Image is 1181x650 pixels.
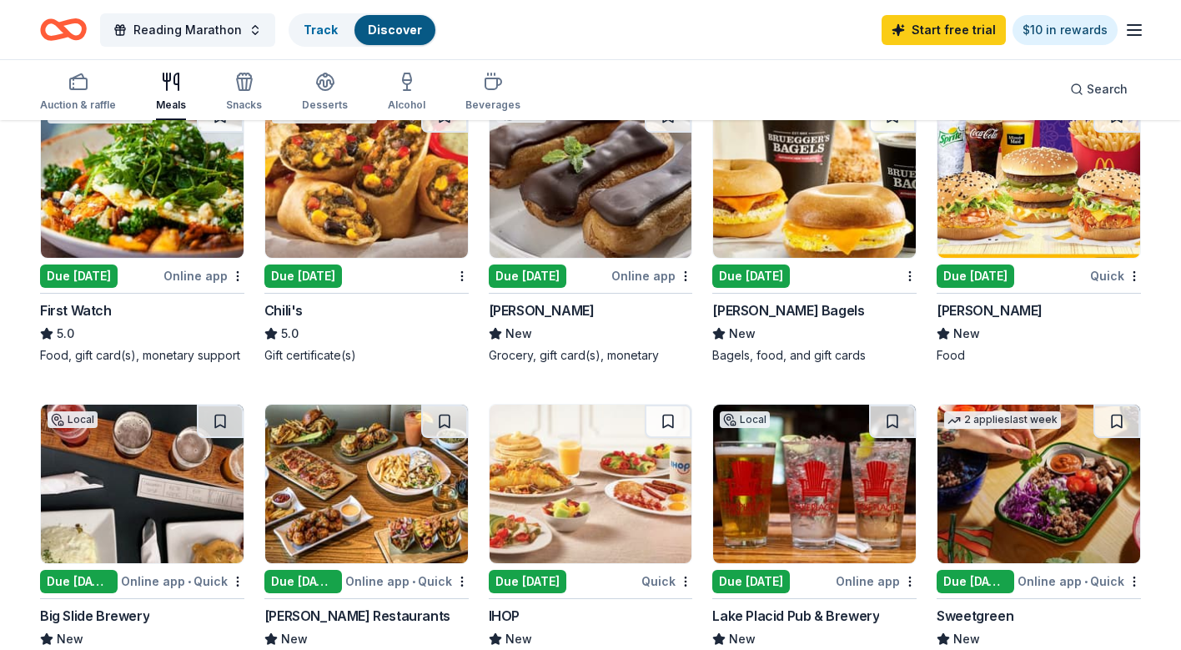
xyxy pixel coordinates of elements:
div: Beverages [465,98,520,112]
div: 2 applies last week [944,411,1061,429]
span: 5.0 [281,324,299,344]
button: Beverages [465,65,520,120]
div: Quick [1090,265,1141,286]
a: $10 in rewards [1013,15,1118,45]
span: New [729,629,756,649]
button: Desserts [302,65,348,120]
div: Online app Quick [121,571,244,592]
img: Image for IHOP [490,405,692,563]
div: Due [DATE] [264,265,342,288]
div: IHOP [489,606,520,626]
div: Online app Quick [1018,571,1141,592]
a: Image for Bruegger's BagelsDue [DATE][PERSON_NAME] BagelsNewBagels, food, and gift cards [712,98,917,364]
a: Image for Chili's1 applylast weekDue [DATE]Chili's5.0Gift certificate(s) [264,98,469,364]
a: Image for King KullenLocalDue [DATE]Online app[PERSON_NAME]NewGrocery, gift card(s), monetary [489,98,693,364]
div: [PERSON_NAME] [489,300,595,320]
div: Big Slide Brewery [40,606,149,626]
div: Local [48,411,98,428]
div: Gift certificate(s) [264,347,469,364]
button: Reading Marathon [100,13,275,47]
div: Snacks [226,98,262,112]
div: Sweetgreen [937,606,1013,626]
img: Image for McDonald's [937,99,1140,258]
div: Auction & raffle [40,98,116,112]
div: Due [DATE] [40,570,118,593]
div: [PERSON_NAME] Bagels [712,300,864,320]
button: Alcohol [388,65,425,120]
div: Grocery, gift card(s), monetary [489,347,693,364]
img: Image for First Watch [41,99,244,258]
a: Image for McDonald'sDue [DATE]Quick[PERSON_NAME]NewFood [937,98,1141,364]
div: Bagels, food, and gift cards [712,347,917,364]
span: • [412,575,415,588]
div: Due [DATE] [937,570,1014,593]
img: Image for Lake Placid Pub & Brewery [713,405,916,563]
div: [PERSON_NAME] Restaurants [264,606,450,626]
div: Alcohol [388,98,425,112]
button: TrackDiscover [289,13,437,47]
img: Image for Big Slide Brewery [41,405,244,563]
div: Due [DATE] [489,570,566,593]
span: New [729,324,756,344]
div: Due [DATE] [489,265,566,288]
div: Due [DATE] [712,570,790,593]
div: Online app [163,265,244,286]
button: Auction & raffle [40,65,116,120]
div: Online app [836,571,917,592]
div: Online app Quick [345,571,469,592]
div: Lake Placid Pub & Brewery [712,606,879,626]
img: Image for Sweetgreen [937,405,1140,563]
button: Snacks [226,65,262,120]
img: Image for Thompson Restaurants [265,405,468,563]
a: Start free trial [882,15,1006,45]
span: • [1084,575,1088,588]
div: [PERSON_NAME] [937,300,1043,320]
div: Local [720,411,770,428]
img: Image for King Kullen [490,99,692,258]
a: Track [304,23,338,37]
div: Due [DATE] [937,265,1014,288]
img: Image for Bruegger's Bagels [713,99,916,258]
a: Image for First Watch1 applylast weekDue [DATE]Online appFirst Watch5.0Food, gift card(s), moneta... [40,98,244,364]
span: New [953,324,980,344]
span: • [188,575,191,588]
button: Search [1057,73,1141,106]
div: Quick [641,571,692,592]
button: Meals [156,65,186,120]
span: New [505,324,532,344]
div: Online app [611,265,692,286]
div: Due [DATE] [712,265,790,288]
span: Search [1087,79,1128,99]
div: Chili's [264,300,303,320]
div: Due [DATE] [40,265,118,288]
div: Meals [156,98,186,112]
span: New [281,629,308,649]
span: New [953,629,980,649]
div: Food, gift card(s), monetary support [40,347,244,364]
img: Image for Chili's [265,99,468,258]
div: Desserts [302,98,348,112]
span: New [57,629,83,649]
div: Due [DATE] [264,570,342,593]
div: Food [937,347,1141,364]
a: Home [40,10,87,49]
div: First Watch [40,300,112,320]
span: 5.0 [57,324,74,344]
span: Reading Marathon [133,20,242,40]
a: Discover [368,23,422,37]
span: New [505,629,532,649]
